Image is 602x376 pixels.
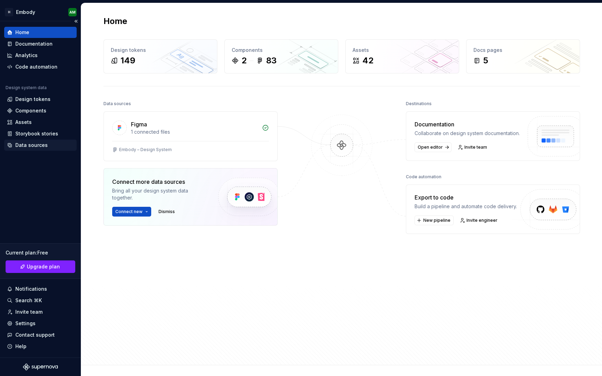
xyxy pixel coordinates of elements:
button: Contact support [4,329,77,340]
span: Connect new [115,209,142,214]
a: Home [4,27,77,38]
a: Figma1 connected filesEmbody – Design System [103,111,278,161]
div: H [5,8,13,16]
div: 42 [362,55,373,66]
button: Search ⌘K [4,295,77,306]
div: Code automation [406,172,441,182]
div: Figma [131,120,147,128]
div: Connect more data sources [112,178,206,186]
a: Design tokens149 [103,39,217,73]
a: Documentation [4,38,77,49]
button: Dismiss [155,207,178,217]
span: Upgrade plan [27,263,60,270]
a: Assets [4,117,77,128]
span: Invite engineer [466,218,497,223]
a: Design tokens [4,94,77,105]
div: Contact support [15,331,55,338]
div: Export to code [415,193,517,202]
button: Notifications [4,283,77,295]
div: Embody – Design System [119,147,172,152]
div: Docs pages [473,47,573,54]
a: Components [4,105,77,116]
div: AM [69,9,76,15]
div: Data sources [15,142,48,149]
div: Home [15,29,29,36]
a: Invite team [456,142,490,152]
a: Assets42 [345,39,459,73]
div: Design tokens [111,47,210,54]
div: Documentation [415,120,520,128]
div: Notifications [15,285,47,292]
div: Current plan : Free [6,249,75,256]
a: Data sources [4,140,77,151]
a: Upgrade plan [6,260,75,273]
span: New pipeline [423,218,450,223]
div: Build a pipeline and automate code delivery. [415,203,517,210]
svg: Supernova Logo [23,363,58,370]
div: 1 connected files [131,128,258,135]
div: 149 [121,55,135,66]
div: Data sources [103,99,131,109]
div: Storybook stories [15,130,58,137]
div: Code automation [15,63,57,70]
div: Destinations [406,99,432,109]
div: 5 [483,55,488,66]
div: Analytics [15,52,38,59]
div: Components [15,107,46,114]
div: Settings [15,320,36,327]
div: Search ⌘K [15,297,42,304]
div: Assets [15,119,32,126]
div: Design system data [6,85,47,91]
a: Code automation [4,61,77,72]
button: Collapse sidebar [71,16,81,26]
a: Docs pages5 [466,39,580,73]
div: Documentation [15,40,53,47]
button: Help [4,341,77,352]
a: Storybook stories [4,128,77,139]
div: 2 [241,55,247,66]
div: Invite team [15,308,43,315]
div: 83 [266,55,277,66]
div: Components [232,47,331,54]
div: Help [15,343,26,350]
div: Design tokens [15,96,51,103]
div: Embody [16,9,35,16]
button: Connect new [112,207,151,217]
span: Invite team [464,144,487,150]
h2: Home [103,16,127,27]
a: Open editor [415,142,451,152]
button: HEmbodyAM [1,5,79,19]
div: Collaborate on design system documentation. [415,130,520,137]
a: Invite engineer [458,216,501,225]
span: Dismiss [159,209,175,214]
a: Components283 [224,39,338,73]
a: Analytics [4,50,77,61]
button: New pipeline [415,216,454,225]
span: Open editor [418,144,443,150]
div: Bring all your design system data together. [112,187,206,201]
a: Settings [4,318,77,329]
div: Assets [353,47,452,54]
a: Invite team [4,306,77,318]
